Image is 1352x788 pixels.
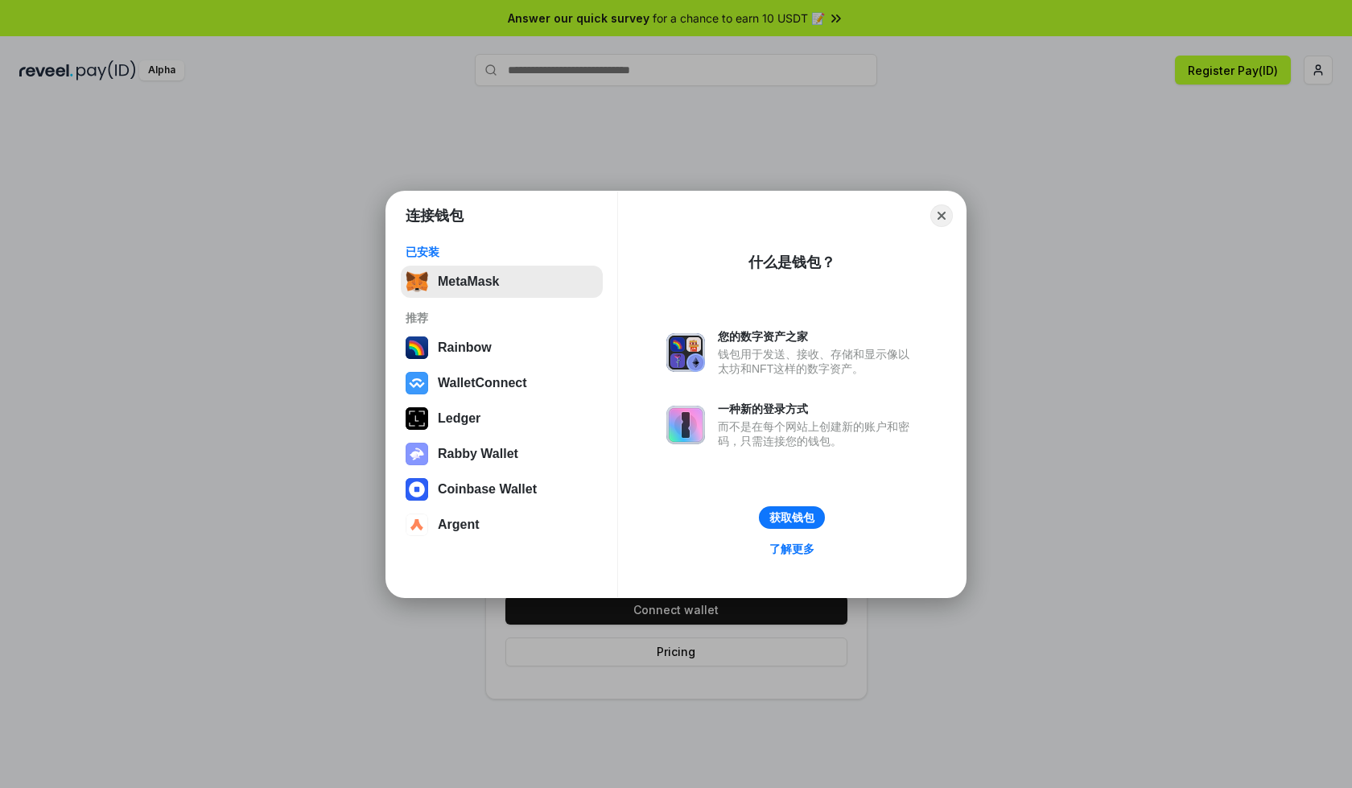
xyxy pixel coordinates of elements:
[438,447,518,461] div: Rabby Wallet
[769,510,814,525] div: 获取钱包
[406,478,428,501] img: svg+xml,%3Csvg%20width%3D%2228%22%20height%3D%2228%22%20viewBox%3D%220%200%2028%2028%22%20fill%3D...
[406,372,428,394] img: svg+xml,%3Csvg%20width%3D%2228%22%20height%3D%2228%22%20viewBox%3D%220%200%2028%2028%22%20fill%3D...
[718,419,917,448] div: 而不是在每个网站上创建新的账户和密码，只需连接您的钱包。
[406,443,428,465] img: svg+xml,%3Csvg%20xmlns%3D%22http%3A%2F%2Fwww.w3.org%2F2000%2Fsvg%22%20fill%3D%22none%22%20viewBox...
[406,245,598,259] div: 已安装
[666,406,705,444] img: svg+xml,%3Csvg%20xmlns%3D%22http%3A%2F%2Fwww.w3.org%2F2000%2Fsvg%22%20fill%3D%22none%22%20viewBox...
[401,438,603,470] button: Rabby Wallet
[401,332,603,364] button: Rainbow
[401,473,603,505] button: Coinbase Wallet
[401,402,603,435] button: Ledger
[718,329,917,344] div: 您的数字资产之家
[759,506,825,529] button: 获取钱包
[718,347,917,376] div: 钱包用于发送、接收、存储和显示像以太坊和NFT这样的数字资产。
[401,266,603,298] button: MetaMask
[406,514,428,536] img: svg+xml,%3Csvg%20width%3D%2228%22%20height%3D%2228%22%20viewBox%3D%220%200%2028%2028%22%20fill%3D...
[718,402,917,416] div: 一种新的登录方式
[930,204,953,227] button: Close
[406,270,428,293] img: svg+xml,%3Csvg%20fill%3D%22none%22%20height%3D%2233%22%20viewBox%3D%220%200%2035%2033%22%20width%...
[760,538,824,559] a: 了解更多
[401,367,603,399] button: WalletConnect
[438,376,527,390] div: WalletConnect
[406,336,428,359] img: svg+xml,%3Csvg%20width%3D%22120%22%20height%3D%22120%22%20viewBox%3D%220%200%20120%20120%22%20fil...
[769,542,814,556] div: 了解更多
[406,311,598,325] div: 推荐
[438,340,492,355] div: Rainbow
[438,482,537,497] div: Coinbase Wallet
[748,253,835,272] div: 什么是钱包？
[406,407,428,430] img: svg+xml,%3Csvg%20xmlns%3D%22http%3A%2F%2Fwww.w3.org%2F2000%2Fsvg%22%20width%3D%2228%22%20height%3...
[406,206,464,225] h1: 连接钱包
[438,274,499,289] div: MetaMask
[438,411,480,426] div: Ledger
[438,518,480,532] div: Argent
[666,333,705,372] img: svg+xml,%3Csvg%20xmlns%3D%22http%3A%2F%2Fwww.w3.org%2F2000%2Fsvg%22%20fill%3D%22none%22%20viewBox...
[401,509,603,541] button: Argent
